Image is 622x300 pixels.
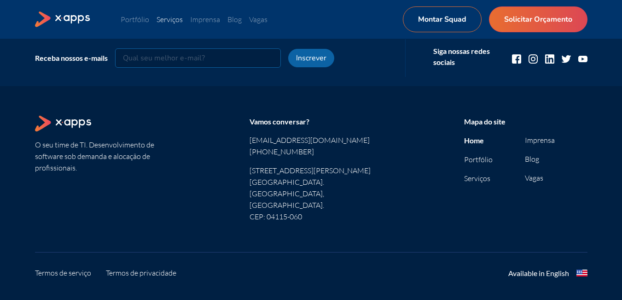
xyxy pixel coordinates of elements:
button: Inscrever [288,49,334,67]
a: Home [464,136,484,145]
a: Serviços [464,174,490,183]
a: Termos de serviço [35,267,91,279]
a: [EMAIL_ADDRESS][DOMAIN_NAME] [250,135,373,146]
p: CEP: 04115-060 [250,211,373,223]
div: Receba nossos e-mails [35,53,108,64]
a: Montar Squad [403,6,482,32]
input: Qual seu melhor e-mail? [115,48,281,68]
section: O seu time de TI. Desenvolvimento de software sob demanda e alocação de profissionais. [35,116,158,223]
a: Portfólio [464,155,493,164]
a: Termos de privacidade [106,267,176,279]
div: Siga nossas redes sociais [433,46,497,68]
div: Vamos conversar? [250,116,373,127]
a: Serviços [157,15,183,24]
a: Imprensa [525,135,555,145]
a: Vagas [525,173,543,182]
a: Available in English [508,268,587,279]
a: Blog [525,154,539,164]
p: [STREET_ADDRESS][PERSON_NAME] [250,165,373,176]
div: Available in English [508,268,569,279]
a: [PHONE_NUMBER] [250,146,373,158]
p: [GEOGRAPHIC_DATA]. [GEOGRAPHIC_DATA], [GEOGRAPHIC_DATA]. [250,176,373,211]
a: Portfólio [121,15,149,24]
div: Mapa do site [464,116,587,127]
a: Vagas [249,15,267,24]
a: Blog [227,15,242,24]
a: Imprensa [190,15,220,24]
a: Solicitar Orçamento [489,6,587,32]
